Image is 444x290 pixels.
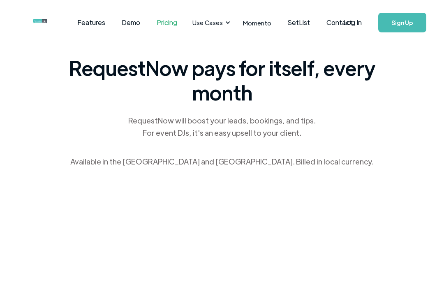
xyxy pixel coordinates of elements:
div: Use Cases [192,18,223,27]
a: Sign Up [378,13,426,32]
a: Demo [113,10,148,35]
a: home [33,14,49,31]
div: RequestNow will boost your leads, bookings, and tips. For event DJs, it's an easy upsell to your ... [127,114,317,139]
a: Features [69,10,113,35]
div: Use Cases [187,10,233,35]
img: requestnow logo [33,19,62,23]
a: Pricing [148,10,185,35]
a: SetList [280,10,318,35]
a: Log In [335,8,370,37]
a: Contact [318,10,361,35]
a: Momento [235,11,280,35]
span: RequestNow pays for itself, every month [66,55,378,105]
div: Available in the [GEOGRAPHIC_DATA] and [GEOGRAPHIC_DATA]. Billed in local currency. [70,155,374,168]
